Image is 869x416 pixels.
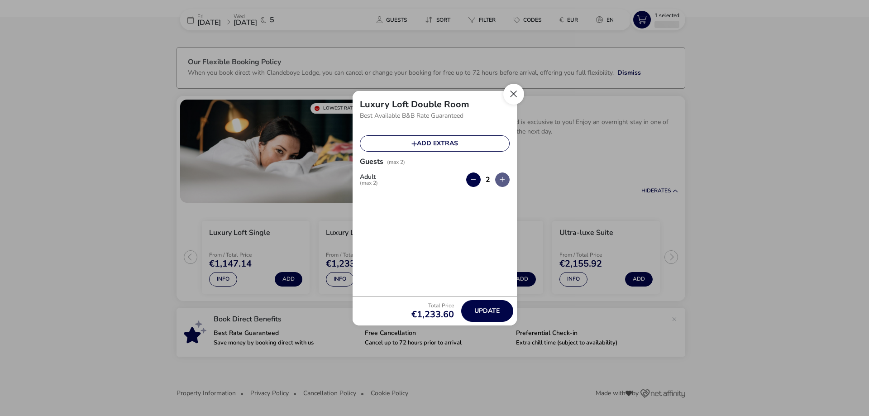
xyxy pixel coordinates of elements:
[411,310,454,319] span: €1,233.60
[387,158,405,166] span: (max 2)
[461,300,513,322] button: Update
[411,303,454,308] p: Total Price
[360,109,510,123] p: Best Available B&B Rate Guaranteed
[360,157,383,177] h2: Guests
[360,135,510,152] button: Add extras
[503,84,524,105] button: Close
[474,307,500,314] span: Update
[360,98,469,110] h2: Luxury Loft Double Room
[360,180,378,186] span: (max 2)
[360,174,385,186] label: Adult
